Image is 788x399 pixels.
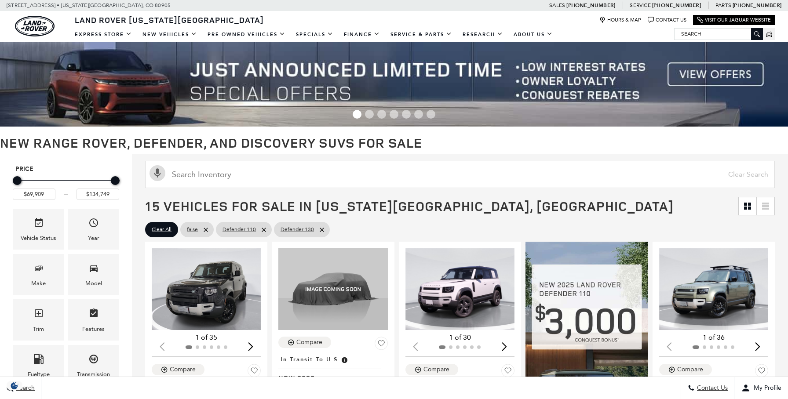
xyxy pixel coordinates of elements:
[15,16,55,36] img: Land Rover
[13,189,55,200] input: Minimum
[145,197,674,215] span: 15 Vehicles for Sale in [US_STATE][GEOGRAPHIC_DATA], [GEOGRAPHIC_DATA]
[599,17,641,23] a: Hours & Map
[77,189,119,200] input: Maximum
[659,248,768,330] img: 2025 Land Rover Defender 110 S 1
[69,27,558,42] nav: Main Navigation
[508,27,558,42] a: About Us
[278,374,381,382] span: New 2025
[244,337,256,356] div: Next slide
[13,209,64,250] div: VehicleVehicle Status
[15,16,55,36] a: land-rover
[223,224,256,235] span: Defender 110
[402,110,411,119] span: Go to slide 5
[405,248,514,330] img: 2025 Land Rover Defender 110 S 1
[695,384,728,392] span: Contact Us
[281,355,340,364] span: In Transit to U.S.
[339,27,385,42] a: Finance
[137,27,202,42] a: New Vehicles
[281,224,314,235] span: Defender 130
[414,110,423,119] span: Go to slide 6
[652,2,701,9] a: [PHONE_NUMBER]
[75,15,264,25] span: Land Rover [US_STATE][GEOGRAPHIC_DATA]
[659,364,712,375] button: Compare Vehicle
[28,370,50,379] div: Fueltype
[549,2,565,8] span: Sales
[33,306,44,324] span: Trim
[21,233,56,243] div: Vehicle Status
[423,366,449,374] div: Compare
[405,333,514,342] div: 1 of 30
[33,324,44,334] div: Trim
[385,27,457,42] a: Service & Parts
[152,333,261,342] div: 1 of 35
[278,248,387,330] img: 2025 Land Rover Defender 110 S
[13,345,64,386] div: FueltypeFueltype
[659,333,768,342] div: 1 of 36
[566,2,615,9] a: [PHONE_NUMBER]
[152,248,261,330] img: 2025 Land Rover Defender 110 S 1
[82,324,105,334] div: Features
[498,337,510,356] div: Next slide
[68,254,119,295] div: ModelModel
[733,2,781,9] a: [PHONE_NUMBER]
[68,345,119,386] div: TransmissionTransmission
[4,381,25,390] section: Click to Open Cookie Consent Modal
[88,352,99,370] span: Transmission
[340,355,348,364] span: Vehicle has shipped from factory of origin. Estimated time of delivery to Retailer is on average ...
[648,17,686,23] a: Contact Us
[501,364,514,381] button: Save Vehicle
[13,254,64,295] div: MakeMake
[152,248,261,330] div: 1 / 2
[677,366,703,374] div: Compare
[69,15,269,25] a: Land Rover [US_STATE][GEOGRAPHIC_DATA]
[33,215,44,233] span: Vehicle
[353,110,361,119] span: Go to slide 1
[33,352,44,370] span: Fueltype
[291,27,339,42] a: Specials
[675,29,762,39] input: Search
[68,209,119,250] div: YearYear
[296,338,322,346] div: Compare
[145,161,775,188] input: Search Inventory
[68,299,119,340] div: FeaturesFeatures
[755,364,768,381] button: Save Vehicle
[187,224,198,235] span: false
[248,364,261,381] button: Save Vehicle
[150,165,165,181] svg: Click to toggle on voice search
[697,17,771,23] a: Visit Our Jaguar Website
[750,384,781,392] span: My Profile
[7,2,171,8] a: [STREET_ADDRESS] • [US_STATE][GEOGRAPHIC_DATA], CO 80905
[77,370,110,379] div: Transmission
[33,261,44,279] span: Make
[85,279,102,288] div: Model
[152,224,171,235] span: Clear All
[752,337,764,356] div: Next slide
[278,337,331,348] button: Compare Vehicle
[88,306,99,324] span: Features
[13,299,64,340] div: TrimTrim
[202,27,291,42] a: Pre-Owned Vehicles
[152,364,204,375] button: Compare Vehicle
[659,248,768,330] div: 1 / 2
[377,110,386,119] span: Go to slide 3
[405,248,514,330] div: 1 / 2
[170,366,196,374] div: Compare
[457,27,508,42] a: Research
[427,110,435,119] span: Go to slide 7
[13,173,119,200] div: Price
[390,110,398,119] span: Go to slide 4
[715,2,731,8] span: Parts
[630,2,650,8] span: Service
[88,215,99,233] span: Year
[735,377,788,399] button: Open user profile menu
[88,261,99,279] span: Model
[375,337,388,353] button: Save Vehicle
[278,353,387,391] a: In Transit to U.S.New 2025Defender 110 S
[31,279,46,288] div: Make
[365,110,374,119] span: Go to slide 2
[405,364,458,375] button: Compare Vehicle
[4,381,25,390] img: Opt-Out Icon
[15,165,117,173] h5: Price
[13,176,22,185] div: Minimum Price
[88,233,99,243] div: Year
